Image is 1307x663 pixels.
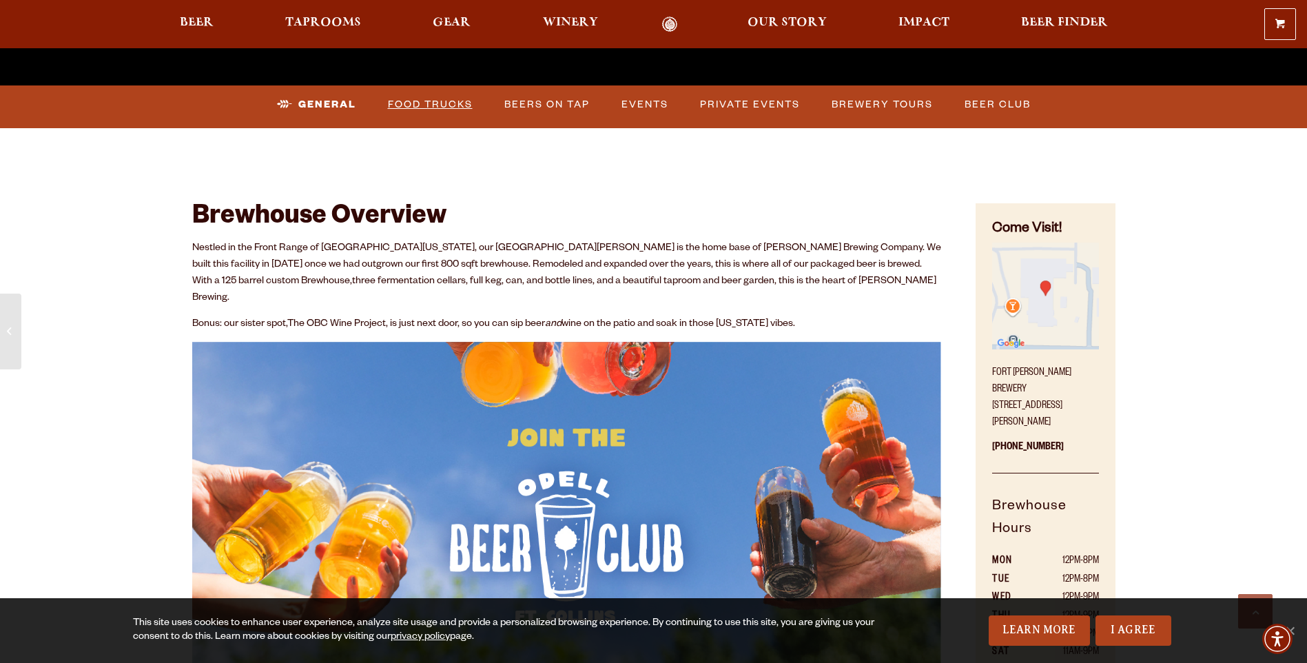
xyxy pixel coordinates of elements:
[992,496,1098,553] h5: Brewhouse Hours
[276,17,370,32] a: Taprooms
[616,89,674,121] a: Events
[271,89,362,121] a: General
[889,17,958,32] a: Impact
[992,220,1098,240] h4: Come Visit!
[1262,624,1293,654] div: Accessibility Menu
[192,241,942,307] p: Nestled in the Front Range of [GEOGRAPHIC_DATA][US_STATE], our [GEOGRAPHIC_DATA][PERSON_NAME] is ...
[433,17,471,28] span: Gear
[534,17,607,32] a: Winery
[898,17,949,28] span: Impact
[992,431,1098,473] p: [PHONE_NUMBER]
[992,589,1030,607] th: WED
[192,316,942,333] p: Bonus: our sister spot, , is just next door, so you can sip beer wine on the patio and soak in th...
[543,17,598,28] span: Winery
[382,89,478,121] a: Food Trucks
[424,17,480,32] a: Gear
[499,89,595,121] a: Beers on Tap
[989,615,1090,646] a: Learn More
[287,319,386,330] a: The OBC Wine Project
[192,276,936,304] span: three fermentation cellars, full keg, can, and bottle lines, and a beautiful taproom and beer gar...
[992,343,1098,354] a: Find on Google Maps (opens in a new window)
[1238,594,1273,629] a: Scroll to top
[133,617,876,644] div: This site uses cookies to enhance user experience, analyze site usage and provide a personalized ...
[1021,17,1108,28] span: Beer Finder
[1030,553,1098,571] td: 12PM-8PM
[1095,615,1171,646] a: I Agree
[1012,17,1117,32] a: Beer Finder
[545,319,562,330] em: and
[739,17,836,32] a: Our Story
[285,17,361,28] span: Taprooms
[180,17,214,28] span: Beer
[748,17,827,28] span: Our Story
[644,17,696,32] a: Odell Home
[992,357,1098,431] p: Fort [PERSON_NAME] Brewery [STREET_ADDRESS][PERSON_NAME]
[992,571,1030,589] th: TUE
[959,89,1036,121] a: Beer Club
[192,203,942,234] h2: Brewhouse Overview
[391,632,450,643] a: privacy policy
[826,89,938,121] a: Brewery Tours
[992,553,1030,571] th: MON
[694,89,805,121] a: Private Events
[1030,589,1098,607] td: 12PM-9PM
[1030,571,1098,589] td: 12PM-8PM
[171,17,223,32] a: Beer
[992,243,1098,349] img: Small thumbnail of location on map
